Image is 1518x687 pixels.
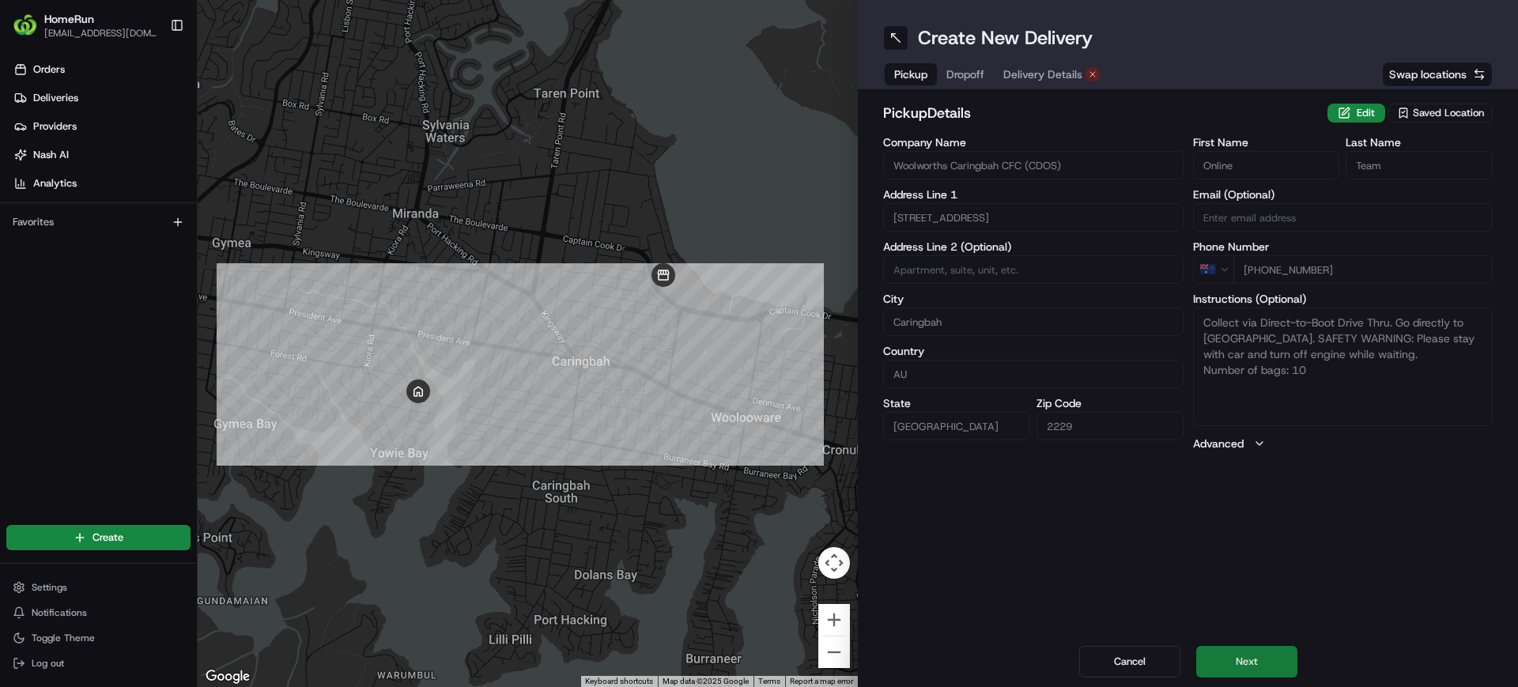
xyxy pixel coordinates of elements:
[1193,293,1493,304] label: Instructions (Optional)
[1388,102,1493,124] button: Saved Location
[883,203,1184,232] input: Enter address
[6,171,197,196] a: Analytics
[6,85,197,111] a: Deliveries
[883,255,1184,284] input: Apartment, suite, unit, etc.
[1193,203,1493,232] input: Enter email address
[13,13,38,38] img: HomeRun
[93,530,123,545] span: Create
[1037,398,1184,409] label: Zip Code
[818,636,850,668] button: Zoom out
[33,148,69,162] span: Nash AI
[883,102,1318,124] h2: pickup Details
[1193,151,1340,179] input: Enter first name
[758,677,780,685] a: Terms
[883,241,1184,252] label: Address Line 2 (Optional)
[32,657,64,670] span: Log out
[818,604,850,636] button: Zoom in
[6,114,197,139] a: Providers
[32,581,67,594] span: Settings
[33,91,78,105] span: Deliveries
[32,606,87,619] span: Notifications
[6,142,197,168] a: Nash AI
[6,6,164,44] button: HomeRunHomeRun[EMAIL_ADDRESS][DOMAIN_NAME]
[883,412,1030,440] input: Enter state
[202,666,254,687] a: Open this area in Google Maps (opens a new window)
[1327,104,1385,123] button: Edit
[6,652,191,674] button: Log out
[918,25,1093,51] h1: Create New Delivery
[6,627,191,649] button: Toggle Theme
[1413,106,1484,120] span: Saved Location
[33,119,77,134] span: Providers
[202,666,254,687] img: Google
[1193,241,1493,252] label: Phone Number
[1193,308,1493,426] textarea: Collect via Direct-to-Boot Drive Thru. Go directly to [GEOGRAPHIC_DATA]. SAFETY WARNING: Please s...
[44,11,94,27] button: HomeRun
[1193,436,1493,451] button: Advanced
[883,293,1184,304] label: City
[1193,436,1244,451] label: Advanced
[1346,151,1493,179] input: Enter last name
[1346,137,1493,148] label: Last Name
[1196,646,1297,678] button: Next
[1193,189,1493,200] label: Email (Optional)
[1079,646,1180,678] button: Cancel
[883,308,1184,336] input: Enter city
[44,27,157,40] button: [EMAIL_ADDRESS][DOMAIN_NAME]
[790,677,853,685] a: Report a map error
[1233,255,1493,284] input: Enter phone number
[883,360,1184,388] input: Enter country
[883,137,1184,148] label: Company Name
[818,547,850,579] button: Map camera controls
[663,677,749,685] span: Map data ©2025 Google
[33,62,65,77] span: Orders
[6,525,191,550] button: Create
[6,209,191,235] div: Favorites
[1003,66,1082,82] span: Delivery Details
[894,66,927,82] span: Pickup
[585,676,653,687] button: Keyboard shortcuts
[1037,412,1184,440] input: Enter zip code
[883,398,1030,409] label: State
[883,189,1184,200] label: Address Line 1
[32,632,95,644] span: Toggle Theme
[6,57,197,82] a: Orders
[33,176,77,191] span: Analytics
[883,345,1184,357] label: Country
[1193,137,1340,148] label: First Name
[883,151,1184,179] input: Enter company name
[6,576,191,598] button: Settings
[6,602,191,624] button: Notifications
[946,66,984,82] span: Dropoff
[1382,62,1493,87] button: Swap locations
[1389,66,1467,82] span: Swap locations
